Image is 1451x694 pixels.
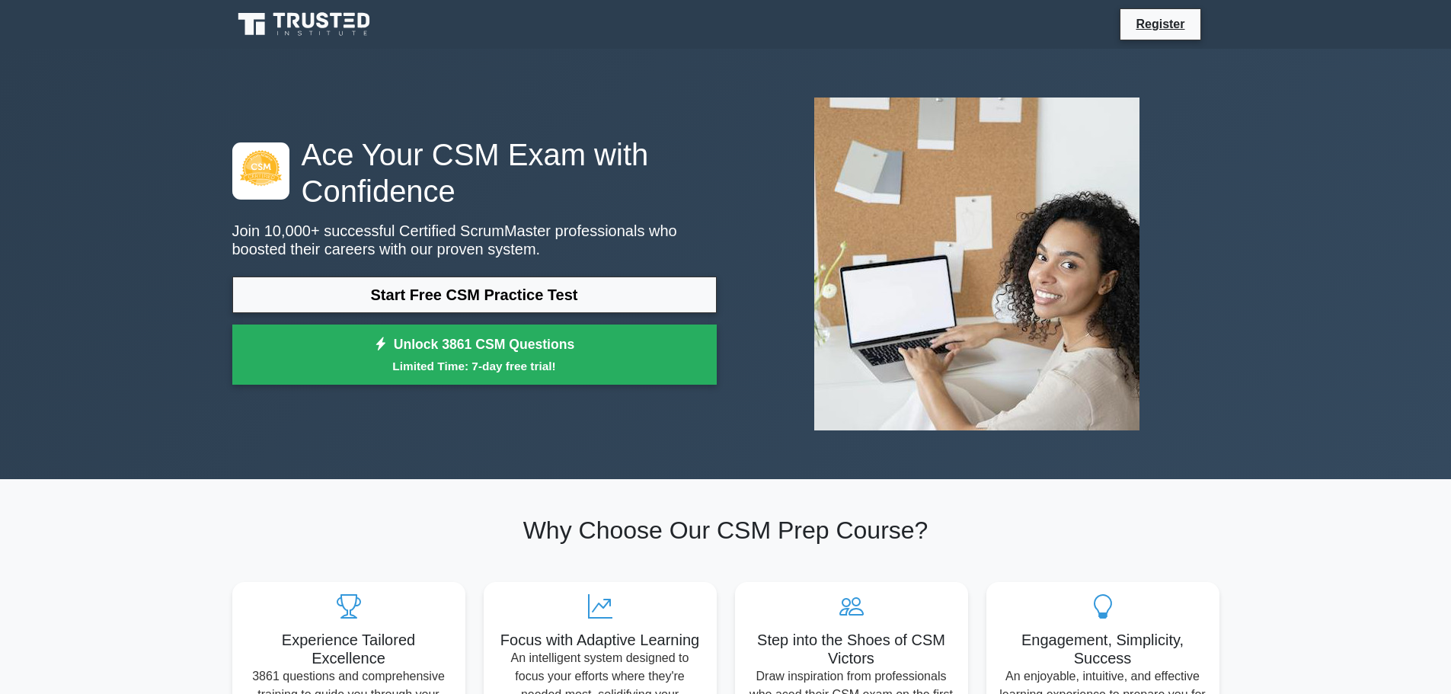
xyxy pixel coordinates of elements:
p: Join 10,000+ successful Certified ScrumMaster professionals who boosted their careers with our pr... [232,222,717,258]
h5: Step into the Shoes of CSM Victors [747,631,956,667]
h2: Why Choose Our CSM Prep Course? [232,516,1219,545]
small: Limited Time: 7-day free trial! [251,357,698,375]
h1: Ace Your CSM Exam with Confidence [232,136,717,209]
a: Start Free CSM Practice Test [232,277,717,313]
a: Register [1127,14,1194,34]
h5: Focus with Adaptive Learning [496,631,705,649]
h5: Experience Tailored Excellence [244,631,453,667]
a: Unlock 3861 CSM QuestionsLimited Time: 7-day free trial! [232,325,717,385]
h5: Engagement, Simplicity, Success [999,631,1207,667]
